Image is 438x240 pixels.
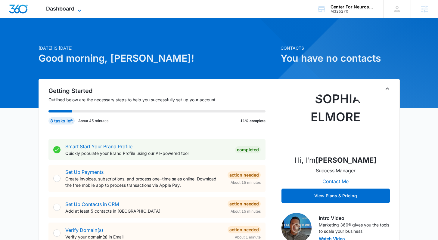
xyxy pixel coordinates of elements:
[48,117,75,125] div: 8 tasks left
[319,214,390,222] h3: Intro Video
[240,118,266,124] p: 11% complete
[281,51,400,66] h1: You have no contacts
[319,222,390,234] p: Marketing 360® gives you the tools to scale your business.
[65,169,104,175] a: Set Up Payments
[65,176,223,188] p: Create invoices, subscriptions, and process one-time sales online. Download the free mobile app t...
[39,51,277,66] h1: Good morning, [PERSON_NAME]!
[78,118,108,124] p: About 45 minutes
[294,155,377,166] p: Hi, I'm
[281,45,400,51] p: Contacts
[331,9,374,14] div: account id
[65,201,119,207] a: Set Up Contacts in CRM
[231,209,261,214] span: About 15 minutes
[48,97,273,103] p: Outlined below are the necessary steps to help you successfully set up your account.
[235,235,261,240] span: About 1 minute
[65,150,230,156] p: Quickly populate your Brand Profile using our AI-powered tool.
[316,167,356,174] p: Success Manager
[48,86,273,95] h2: Getting Started
[228,200,261,208] div: Action Needed
[46,5,74,12] span: Dashboard
[235,146,261,153] div: Completed
[315,156,377,165] strong: [PERSON_NAME]
[306,90,366,150] img: Sophia Elmore
[228,226,261,233] div: Action Needed
[331,5,374,9] div: account name
[228,171,261,179] div: Action Needed
[65,143,132,149] a: Smart Start Your Brand Profile
[65,234,223,240] p: Verify your domain(s) in Email.
[384,85,391,92] button: Toggle Collapse
[39,45,277,51] p: [DATE] is [DATE]
[281,189,390,203] button: View Plans & Pricing
[231,180,261,185] span: About 15 minutes
[65,208,223,214] p: Add at least 5 contacts in [GEOGRAPHIC_DATA].
[65,227,103,233] a: Verify Domain(s)
[316,174,355,189] button: Contact Me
